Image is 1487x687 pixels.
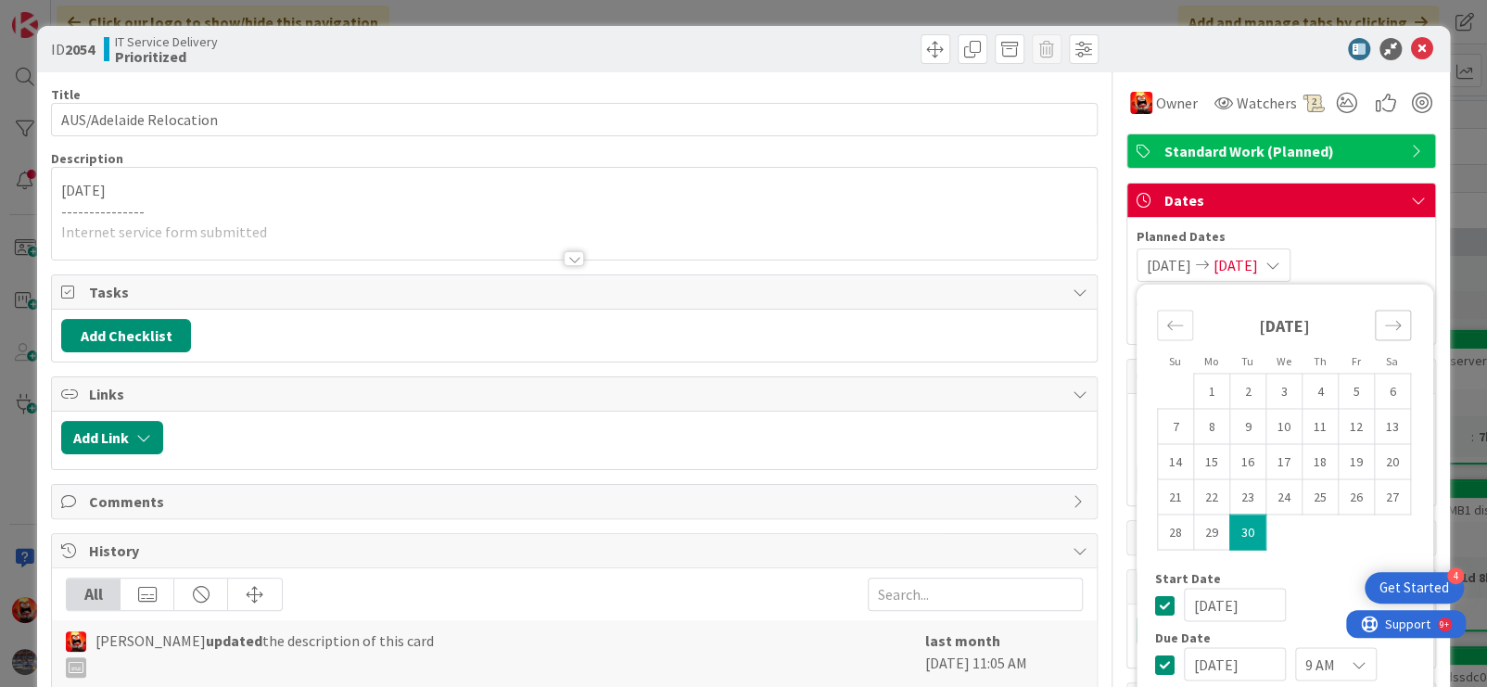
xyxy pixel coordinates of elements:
[1338,479,1374,515] td: Choose Friday, 09/26/2025 12:00 PM as your check-in date. It’s available.
[1157,515,1193,550] td: Choose Sunday, 09/28/2025 12:00 PM as your check-in date. It’s available.
[925,631,1000,650] b: last month
[1386,354,1398,368] small: Sa
[39,3,84,25] span: Support
[66,631,86,652] img: VN
[94,7,103,22] div: 9+
[1338,374,1374,409] td: Choose Friday, 09/05/2025 12:00 PM as your check-in date. It’s available.
[1164,140,1402,162] span: Standard Work (Planned)
[1265,444,1302,479] td: Choose Wednesday, 09/17/2025 12:00 PM as your check-in date. It’s available.
[1130,92,1152,114] img: VN
[1265,479,1302,515] td: Choose Wednesday, 09/24/2025 12:00 PM as your check-in date. It’s available.
[1313,354,1326,368] small: Th
[1155,571,1221,584] span: Start Date
[1241,354,1253,368] small: Tu
[61,319,191,352] button: Add Checklist
[1214,254,1258,276] span: [DATE]
[89,383,1063,405] span: Links
[1302,409,1338,444] td: Choose Thursday, 09/11/2025 12:00 PM as your check-in date. It’s available.
[1157,310,1193,340] div: Move backward to switch to the previous month.
[1374,374,1410,409] td: Choose Saturday, 09/06/2025 12:00 PM as your check-in date. It’s available.
[1204,354,1218,368] small: Mo
[1375,310,1411,340] div: Move forward to switch to the next month.
[1351,354,1360,368] small: Fr
[1302,444,1338,479] td: Choose Thursday, 09/18/2025 12:00 PM as your check-in date. It’s available.
[115,34,218,49] span: IT Service Delivery
[1265,374,1302,409] td: Choose Wednesday, 09/03/2025 12:00 PM as your check-in date. It’s available.
[1305,651,1335,677] span: 9 AM
[1229,409,1265,444] td: Choose Tuesday, 09/09/2025 12:00 PM as your check-in date. It’s available.
[1157,479,1193,515] td: Choose Sunday, 09/21/2025 12:00 PM as your check-in date. It’s available.
[67,579,121,610] div: All
[1164,189,1402,211] span: Dates
[1193,374,1229,409] td: Choose Monday, 09/01/2025 12:00 PM as your check-in date. It’s available.
[65,40,95,58] b: 2054
[51,150,123,167] span: Description
[1229,515,1265,550] td: Selected as start date. Tuesday, 09/30/2025 12:00 PM
[1229,444,1265,479] td: Choose Tuesday, 09/16/2025 12:00 PM as your check-in date. It’s available.
[1338,444,1374,479] td: Choose Friday, 09/19/2025 12:00 PM as your check-in date. It’s available.
[1157,409,1193,444] td: Choose Sunday, 09/07/2025 12:00 PM as your check-in date. It’s available.
[61,201,1087,223] p: ---------------
[89,540,1063,562] span: History
[1237,92,1297,114] span: Watchers
[89,281,1063,303] span: Tasks
[89,490,1063,513] span: Comments
[1147,254,1191,276] span: [DATE]
[1379,579,1449,597] div: Get Started
[1265,409,1302,444] td: Choose Wednesday, 09/10/2025 12:00 PM as your check-in date. It’s available.
[1374,409,1410,444] td: Choose Saturday, 09/13/2025 12:00 PM as your check-in date. It’s available.
[61,421,163,454] button: Add Link
[1137,293,1431,571] div: Calendar
[1184,588,1286,621] input: MM/DD/YYYY
[1157,444,1193,479] td: Choose Sunday, 09/14/2025 12:00 PM as your check-in date. It’s available.
[51,86,81,103] label: Title
[1184,647,1286,681] input: MM/DD/YYYY
[1193,444,1229,479] td: Choose Monday, 09/15/2025 12:00 PM as your check-in date. It’s available.
[1229,374,1265,409] td: Choose Tuesday, 09/02/2025 12:00 PM as your check-in date. It’s available.
[1193,515,1229,550] td: Choose Monday, 09/29/2025 12:00 PM as your check-in date. It’s available.
[1169,354,1181,368] small: Su
[1276,354,1290,368] small: We
[1193,479,1229,515] td: Choose Monday, 09/22/2025 12:00 PM as your check-in date. It’s available.
[1447,567,1464,584] div: 4
[868,578,1083,611] input: Search...
[1137,227,1426,247] span: Planned Dates
[1193,409,1229,444] td: Choose Monday, 09/08/2025 12:00 PM as your check-in date. It’s available.
[1302,374,1338,409] td: Choose Thursday, 09/04/2025 12:00 PM as your check-in date. It’s available.
[1229,479,1265,515] td: Choose Tuesday, 09/23/2025 12:00 PM as your check-in date. It’s available.
[1338,409,1374,444] td: Choose Friday, 09/12/2025 12:00 PM as your check-in date. It’s available.
[1156,92,1198,114] span: Owner
[1258,315,1309,337] strong: [DATE]
[1302,479,1338,515] td: Choose Thursday, 09/25/2025 12:00 PM as your check-in date. It’s available.
[1374,444,1410,479] td: Choose Saturday, 09/20/2025 12:00 PM as your check-in date. It’s available.
[115,49,218,64] b: Prioritized
[206,631,262,650] b: updated
[51,103,1098,136] input: type card name here...
[61,180,1087,201] p: [DATE]
[95,630,434,678] span: [PERSON_NAME] the description of this card
[1365,572,1464,604] div: Open Get Started checklist, remaining modules: 4
[1374,479,1410,515] td: Choose Saturday, 09/27/2025 12:00 PM as your check-in date. It’s available.
[1155,630,1211,643] span: Due Date
[51,38,95,60] span: ID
